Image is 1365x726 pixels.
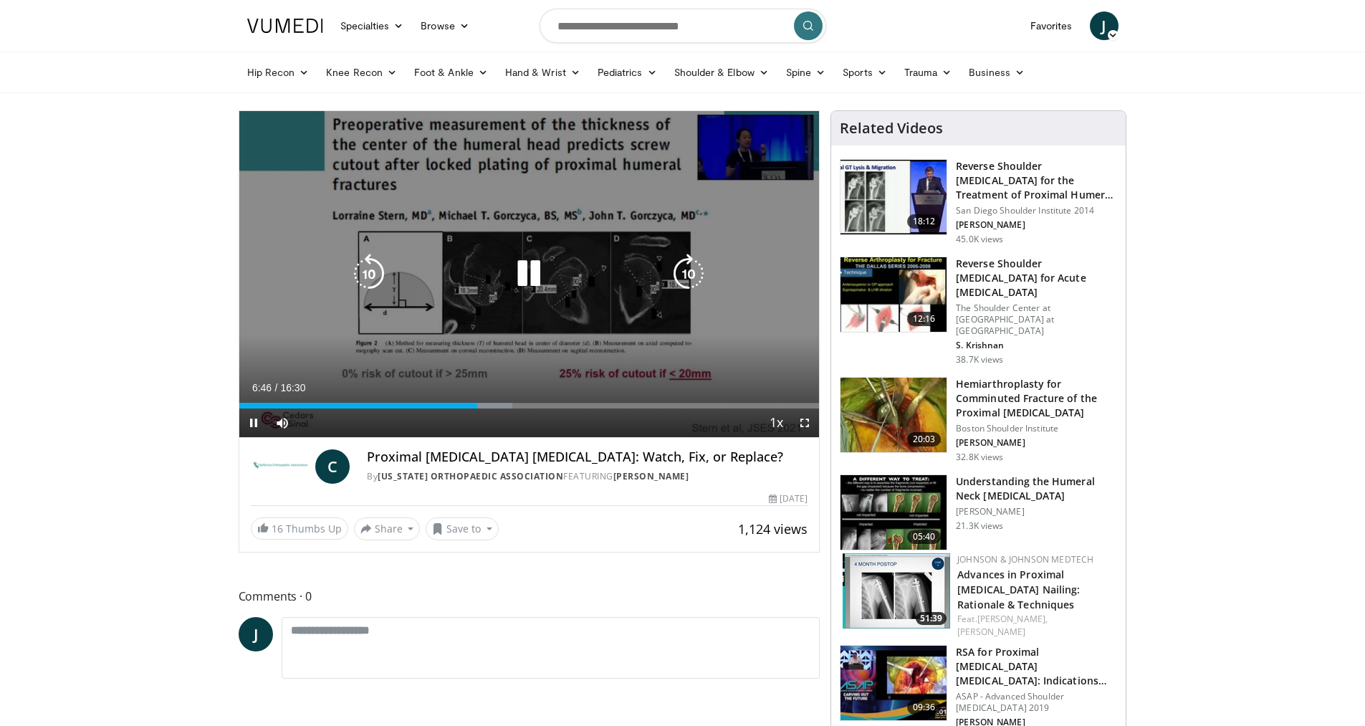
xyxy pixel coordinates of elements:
[956,506,1117,517] p: [PERSON_NAME]
[412,11,478,40] a: Browse
[613,470,689,482] a: [PERSON_NAME]
[840,646,947,720] img: 53f6b3b0-db1e-40d0-a70b-6c1023c58e52.150x105_q85_crop-smart_upscale.jpg
[790,409,819,437] button: Fullscreen
[840,257,1117,366] a: 12:16 Reverse Shoulder [MEDICAL_DATA] for Acute [MEDICAL_DATA] The Shoulder Center at [GEOGRAPHIC...
[252,382,272,393] span: 6:46
[956,520,1003,532] p: 21.3K views
[367,449,808,465] h4: Proximal [MEDICAL_DATA] [MEDICAL_DATA]: Watch, Fix, or Replace?
[251,517,348,540] a: 16 Thumbs Up
[956,377,1117,420] h3: Hemiarthroplasty for Comminuted Fracture of the Proximal [MEDICAL_DATA]
[317,58,406,87] a: Knee Recon
[956,340,1117,351] p: S. Krishnan
[907,214,942,229] span: 18:12
[666,58,777,87] a: Shoulder & Elbow
[957,568,1080,611] a: Advances in Proximal [MEDICAL_DATA] Nailing: Rationale & Techniques
[956,437,1117,449] p: [PERSON_NAME]
[272,522,283,535] span: 16
[957,626,1025,638] a: [PERSON_NAME]
[956,423,1117,434] p: Boston Shoulder Institute
[840,377,1117,463] a: 20:03 Hemiarthroplasty for Comminuted Fracture of the Proximal [MEDICAL_DATA] Boston Shoulder Ins...
[840,378,947,452] img: 10442_3.png.150x105_q85_crop-smart_upscale.jpg
[956,302,1117,337] p: The Shoulder Center at [GEOGRAPHIC_DATA] at [GEOGRAPHIC_DATA]
[960,58,1033,87] a: Business
[843,553,950,629] a: 51:39
[247,19,323,33] img: VuMedi Logo
[840,159,1117,245] a: 18:12 Reverse Shoulder [MEDICAL_DATA] for the Treatment of Proximal Humeral … San Diego Shoulder ...
[956,691,1117,714] p: ASAP - Advanced Shoulder [MEDICAL_DATA] 2019
[239,403,820,409] div: Progress Bar
[268,409,297,437] button: Mute
[239,617,273,651] a: J
[956,452,1003,463] p: 32.8K views
[956,257,1117,300] h3: Reverse Shoulder [MEDICAL_DATA] for Acute [MEDICAL_DATA]
[956,219,1117,231] p: [PERSON_NAME]
[907,432,942,446] span: 20:03
[956,205,1117,216] p: San Diego Shoulder Institute 2014
[426,517,499,540] button: Save to
[840,120,943,137] h4: Related Videos
[239,111,820,438] video-js: Video Player
[907,312,942,326] span: 12:16
[762,409,790,437] button: Playback Rate
[315,449,350,484] a: C
[834,58,896,87] a: Sports
[1022,11,1081,40] a: Favorites
[239,58,318,87] a: Hip Recon
[840,257,947,332] img: butch_reverse_arthroplasty_3.png.150x105_q85_crop-smart_upscale.jpg
[1090,11,1119,40] a: J
[843,553,950,629] img: 51c79e9b-08d2-4aa9-9189-000d819e3bdb.150x105_q85_crop-smart_upscale.jpg
[840,475,947,550] img: 458b1cc2-2c1d-4c47-a93d-754fd06d380f.150x105_q85_crop-smart_upscale.jpg
[956,234,1003,245] p: 45.0K views
[977,613,1048,625] a: [PERSON_NAME],
[907,530,942,544] span: 05:40
[840,160,947,234] img: Q2xRg7exoPLTwO8X4xMDoxOjA4MTsiGN.150x105_q85_crop-smart_upscale.jpg
[239,409,268,437] button: Pause
[378,470,563,482] a: [US_STATE] Orthopaedic Association
[280,382,305,393] span: 16:30
[916,612,947,625] span: 51:39
[777,58,834,87] a: Spine
[589,58,666,87] a: Pediatrics
[896,58,961,87] a: Trauma
[769,492,808,505] div: [DATE]
[239,587,820,606] span: Comments 0
[332,11,413,40] a: Specialties
[497,58,589,87] a: Hand & Wrist
[956,159,1117,202] h3: Reverse Shoulder [MEDICAL_DATA] for the Treatment of Proximal Humeral …
[367,470,808,483] div: By FEATURING
[956,474,1117,503] h3: Understanding the Humeral Neck [MEDICAL_DATA]
[738,520,808,538] span: 1,124 views
[251,449,310,484] img: California Orthopaedic Association
[840,474,1117,550] a: 05:40 Understanding the Humeral Neck [MEDICAL_DATA] [PERSON_NAME] 21.3K views
[957,553,1093,565] a: Johnson & Johnson MedTech
[956,645,1117,688] h3: RSA for Proximal [MEDICAL_DATA] [MEDICAL_DATA]: Indications and Tips for Maximiz…
[907,700,942,715] span: 09:36
[354,517,421,540] button: Share
[406,58,497,87] a: Foot & Ankle
[540,9,826,43] input: Search topics, interventions
[957,613,1114,639] div: Feat.
[956,354,1003,366] p: 38.7K views
[275,382,278,393] span: /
